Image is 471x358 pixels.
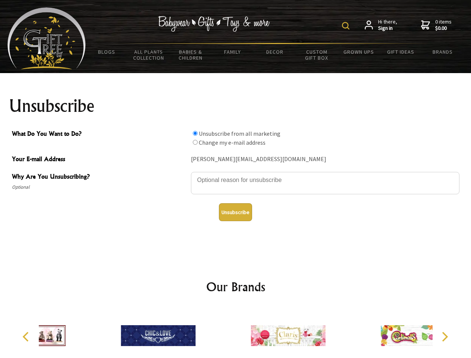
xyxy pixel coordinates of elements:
textarea: Why Are You Unsubscribing? [191,172,459,194]
label: Unsubscribe from all marketing [199,130,280,137]
img: Babyware - Gifts - Toys and more... [7,7,86,69]
input: What Do You Want to Do? [193,131,198,136]
button: Unsubscribe [219,203,252,221]
span: Optional [12,183,187,192]
img: product search [342,22,349,29]
a: Custom Gift Box [296,44,338,66]
label: Change my e-mail address [199,139,266,146]
span: Your E-mail Address [12,154,187,165]
a: All Plants Collection [128,44,170,66]
button: Previous [19,329,35,345]
span: Why Are You Unsubscribing? [12,172,187,183]
button: Next [436,329,453,345]
h2: Our Brands [15,278,456,296]
h1: Unsubscribe [9,97,462,115]
div: [PERSON_NAME][EMAIL_ADDRESS][DOMAIN_NAME] [191,154,459,165]
input: What Do You Want to Do? [193,140,198,145]
a: Decor [254,44,296,60]
span: Hi there, [378,19,397,32]
a: Brands [422,44,464,60]
a: Babies & Children [170,44,212,66]
span: 0 items [435,18,452,32]
a: Hi there,Sign in [365,19,397,32]
a: Gift Ideas [380,44,422,60]
a: BLOGS [86,44,128,60]
img: Babywear - Gifts - Toys & more [158,16,270,32]
a: Grown Ups [337,44,380,60]
a: Family [212,44,254,60]
strong: $0.00 [435,25,452,32]
strong: Sign in [378,25,397,32]
a: 0 items$0.00 [421,19,452,32]
span: What Do You Want to Do? [12,129,187,140]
